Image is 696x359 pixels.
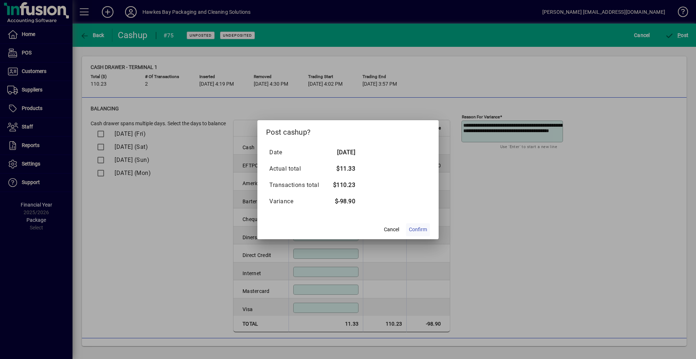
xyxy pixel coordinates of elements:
td: Variance [269,193,326,210]
span: Cancel [384,226,399,233]
td: Actual total [269,161,326,177]
button: Cancel [380,223,403,236]
td: $-98.90 [326,193,355,210]
td: Date [269,144,326,161]
h2: Post cashup? [257,120,439,141]
span: Confirm [409,226,427,233]
td: Transactions total [269,177,326,193]
button: Confirm [406,223,430,236]
td: $11.33 [326,161,355,177]
td: [DATE] [326,144,355,161]
td: $110.23 [326,177,355,193]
